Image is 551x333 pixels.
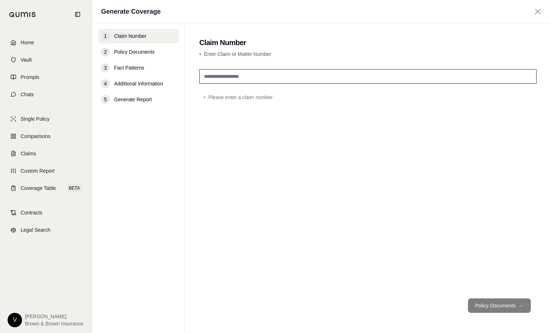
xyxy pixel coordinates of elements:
a: Prompts [5,69,88,85]
span: Single Policy [21,115,49,123]
a: Vault [5,52,88,68]
span: • [204,94,205,101]
span: Vault [21,56,32,63]
div: 3 [101,63,110,72]
div: 4 [101,79,110,88]
a: Comparisons [5,128,88,144]
a: Chats [5,86,88,102]
h2: Claim Number [199,37,537,48]
span: Enter Claim or Matter Number [204,51,272,57]
a: Home [5,35,88,50]
span: [PERSON_NAME] [25,313,83,320]
a: Claims [5,146,88,161]
img: Qumis Logo [9,12,36,17]
a: Coverage TableBETA [5,180,88,196]
div: 2 [101,48,110,56]
span: BETA [67,185,82,192]
button: Collapse sidebar [72,9,83,20]
span: Home [21,39,34,46]
div: 5 [101,95,110,104]
span: Custom Report [21,167,55,174]
span: Coverage Table [21,185,56,192]
a: Legal Search [5,222,88,238]
span: Legal Search [21,226,51,234]
span: Contracts [21,209,42,216]
span: Claims [21,150,36,157]
span: • [199,51,201,57]
div: V [8,313,22,327]
span: Policy Documents [114,48,155,55]
span: Comparisons [21,133,50,140]
a: Custom Report [5,163,88,179]
span: Generate Report [114,96,152,103]
span: Claim Number [114,32,146,40]
span: Additional Information [114,80,163,87]
a: Single Policy [5,111,88,127]
span: Fact Patterns [114,64,144,71]
span: Chats [21,91,34,98]
div: 1 [101,32,110,40]
span: Prompts [21,74,39,81]
span: Brown & Brown Insurance [25,320,83,327]
h1: Generate Coverage [101,6,161,17]
a: Contracts [5,205,88,221]
span: Please enter a claim number [208,94,273,101]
